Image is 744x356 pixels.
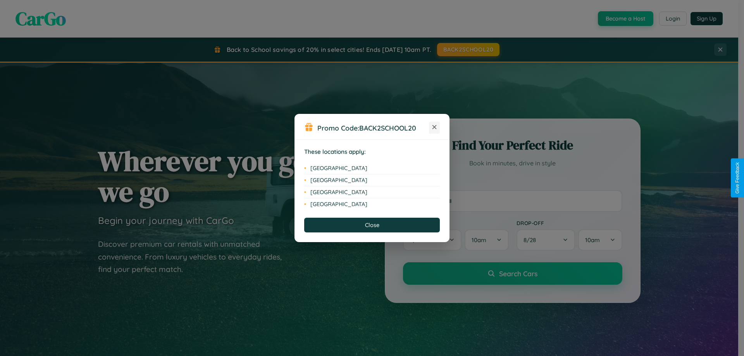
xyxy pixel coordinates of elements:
div: Give Feedback [735,162,740,194]
li: [GEOGRAPHIC_DATA] [304,174,440,186]
b: BACK2SCHOOL20 [359,124,416,132]
h3: Promo Code: [317,124,429,132]
li: [GEOGRAPHIC_DATA] [304,198,440,210]
li: [GEOGRAPHIC_DATA] [304,162,440,174]
button: Close [304,218,440,232]
strong: These locations apply: [304,148,366,155]
li: [GEOGRAPHIC_DATA] [304,186,440,198]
